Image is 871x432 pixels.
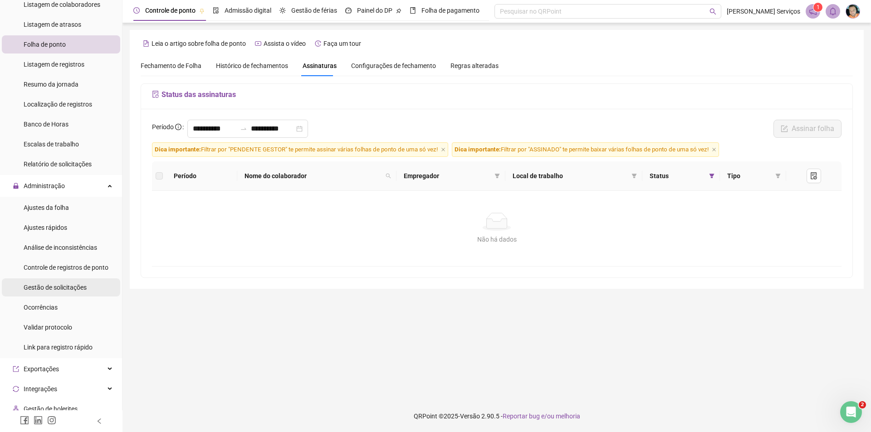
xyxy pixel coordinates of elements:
[345,7,352,14] span: dashboard
[817,4,820,10] span: 1
[303,63,337,69] span: Assinaturas
[351,63,436,69] span: Configurações de fechamento
[24,405,78,413] span: Gestão de holerites
[24,365,59,373] span: Exportações
[24,61,84,68] span: Listagem de registros
[829,7,837,15] span: bell
[24,344,93,351] span: Link para registro rápido
[404,171,490,181] span: Empregador
[24,160,92,168] span: Relatório de solicitações
[846,5,860,18] img: 16970
[410,7,416,14] span: book
[24,264,108,271] span: Controle de registros de ponto
[24,141,79,148] span: Escalas de trabalho
[20,416,29,425] span: facebook
[450,63,499,69] span: Regras alteradas
[141,62,201,69] span: Fechamento de Folha
[810,172,817,180] span: file-done
[24,41,66,48] span: Folha de ponto
[47,416,56,425] span: instagram
[775,173,781,179] span: filter
[840,401,862,423] iframe: Intercom live chat
[166,161,237,191] th: Período
[96,418,103,424] span: left
[24,21,81,28] span: Listagem de atrasos
[396,8,401,14] span: pushpin
[24,81,78,88] span: Resumo da jornada
[493,169,502,183] span: filter
[452,142,719,157] span: Filtrar por "ASSINADO" te permite baixar várias folhas de ponto de uma só vez!
[773,120,842,138] button: Assinar folha
[809,7,817,15] span: notification
[650,171,705,181] span: Status
[213,7,219,14] span: file-done
[175,124,181,130] span: info-circle
[709,173,714,179] span: filter
[710,8,716,15] span: search
[24,324,72,331] span: Validar protocolo
[503,413,580,420] span: Reportar bug e/ou melhoria
[421,7,480,14] span: Folha de pagamento
[245,171,382,181] span: Nome do colaborador
[773,169,783,183] span: filter
[24,304,58,311] span: Ocorrências
[384,169,393,183] span: search
[323,40,361,47] span: Faça um tour
[712,147,716,152] span: close
[513,171,628,181] span: Local de trabalho
[315,40,321,47] span: history
[199,8,205,14] span: pushpin
[24,204,69,211] span: Ajustes da folha
[225,7,271,14] span: Admissão digital
[727,171,772,181] span: Tipo
[122,400,871,432] footer: QRPoint © 2025 - 2.90.5 -
[441,147,445,152] span: close
[859,401,866,408] span: 2
[13,386,19,392] span: sync
[145,7,196,14] span: Controle de ponto
[143,40,149,47] span: file-text
[386,173,391,179] span: search
[152,40,246,47] span: Leia o artigo sobre folha de ponto
[13,183,19,189] span: lock
[24,224,67,231] span: Ajustes rápidos
[707,169,716,183] span: filter
[24,101,92,108] span: Localização de registros
[240,125,247,132] span: swap-right
[34,416,43,425] span: linkedin
[255,40,261,47] span: youtube
[152,89,842,100] h5: Status das assinaturas
[631,173,637,179] span: filter
[455,146,501,153] span: Dica importante:
[24,244,97,251] span: Análise de inconsistências
[264,40,306,47] span: Assista o vídeo
[494,173,500,179] span: filter
[24,121,69,128] span: Banco de Horas
[152,91,159,98] span: file-sync
[24,385,57,393] span: Integrações
[813,3,822,12] sup: 1
[163,234,831,244] div: Não há dados
[24,1,100,8] span: Listagem de colaboradores
[630,169,639,183] span: filter
[152,142,448,157] span: Filtrar por "PENDENTE GESTOR" te permite assinar várias folhas de ponto de uma só vez!
[240,125,247,132] span: to
[13,366,19,372] span: export
[216,62,288,69] span: Histórico de fechamentos
[155,146,201,153] span: Dica importante:
[357,7,392,14] span: Painel do DP
[24,182,65,189] span: Administração
[13,406,19,412] span: apartment
[24,284,87,291] span: Gestão de solicitações
[727,6,800,16] span: [PERSON_NAME] Serviços
[460,413,480,420] span: Versão
[279,7,286,14] span: sun
[133,7,140,14] span: clock-circle
[291,7,337,14] span: Gestão de férias
[152,123,174,131] span: Período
